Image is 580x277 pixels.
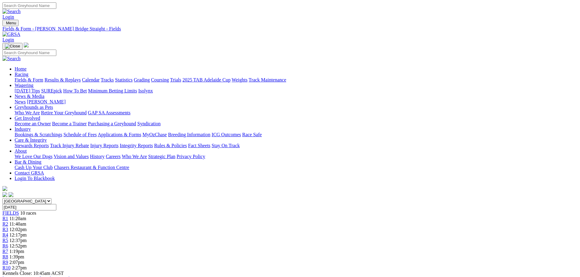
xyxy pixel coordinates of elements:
span: 12:17pm [9,232,27,237]
a: Retire Your Greyhound [41,110,87,115]
a: Trials [170,77,181,82]
a: Contact GRSA [15,170,44,175]
img: GRSA [2,32,20,37]
a: Stay On Track [212,143,240,148]
a: News [15,99,26,104]
a: Purchasing a Greyhound [88,121,136,126]
input: Search [2,50,56,56]
a: Breeding Information [168,132,210,137]
a: Fields & Form [15,77,43,82]
span: 1:39pm [9,254,24,259]
a: R5 [2,238,8,243]
a: FIELDS [2,210,19,216]
a: Stewards Reports [15,143,49,148]
a: Become a Trainer [52,121,87,126]
a: Tracks [101,77,114,82]
a: Who We Are [122,154,147,159]
a: Coursing [151,77,169,82]
a: R3 [2,227,8,232]
span: 12:52pm [9,243,27,248]
a: News & Media [15,94,44,99]
a: Bar & Dining [15,159,41,164]
a: Vision and Values [54,154,89,159]
a: R4 [2,232,8,237]
a: Calendar [82,77,100,82]
span: 1:19pm [9,249,24,254]
a: Weights [232,77,248,82]
a: Race Safe [242,132,262,137]
img: twitter.svg [9,192,13,197]
a: [DATE] Tips [15,88,40,93]
span: 2:27pm [12,265,27,270]
a: Syndication [137,121,160,126]
span: R8 [2,254,8,259]
a: R6 [2,243,8,248]
a: R7 [2,249,8,254]
a: Schedule of Fees [63,132,97,137]
button: Toggle navigation [2,20,19,26]
span: 12:02pm [9,227,27,232]
div: Care & Integrity [15,143,578,148]
a: Get Involved [15,116,40,121]
div: News & Media [15,99,578,105]
span: 10 races [20,210,36,216]
a: R2 [2,221,8,227]
a: Fields & Form - [PERSON_NAME] Bridge Straight - Fields [2,26,578,32]
a: Track Injury Rebate [50,143,89,148]
span: 12:37pm [9,238,27,243]
a: Results & Replays [44,77,81,82]
a: [PERSON_NAME] [27,99,65,104]
button: Toggle navigation [2,43,23,50]
img: logo-grsa-white.png [24,43,29,47]
div: Racing [15,77,578,83]
img: Search [2,9,21,14]
a: GAP SA Assessments [88,110,131,115]
a: Chasers Restaurant & Function Centre [54,165,129,170]
input: Search [2,2,56,9]
a: Who We Are [15,110,40,115]
a: Become an Owner [15,121,51,126]
a: R1 [2,216,8,221]
a: Industry [15,126,31,132]
a: Statistics [115,77,133,82]
a: Cash Up Your Club [15,165,53,170]
img: Close [5,44,20,49]
a: R9 [2,260,8,265]
a: Login [2,37,14,42]
a: Wagering [15,83,33,88]
a: Isolynx [138,88,153,93]
a: Greyhounds as Pets [15,105,53,110]
a: SUREpick [41,88,62,93]
a: Home [15,66,26,71]
a: Login [2,14,14,19]
a: ICG Outcomes [212,132,241,137]
div: About [15,154,578,159]
div: Bar & Dining [15,165,578,170]
a: About [15,148,27,154]
img: facebook.svg [2,192,7,197]
a: How To Bet [63,88,87,93]
span: 11:20am [9,216,26,221]
div: Greyhounds as Pets [15,110,578,116]
a: Strategic Plan [148,154,175,159]
a: Integrity Reports [120,143,153,148]
a: Login To Blackbook [15,176,55,181]
a: Rules & Policies [154,143,187,148]
span: 11:40am [9,221,26,227]
a: We Love Our Dogs [15,154,52,159]
a: Grading [134,77,150,82]
span: Menu [6,21,16,25]
div: Get Involved [15,121,578,126]
a: Track Maintenance [249,77,286,82]
a: Care & Integrity [15,137,47,143]
a: MyOzChase [142,132,167,137]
